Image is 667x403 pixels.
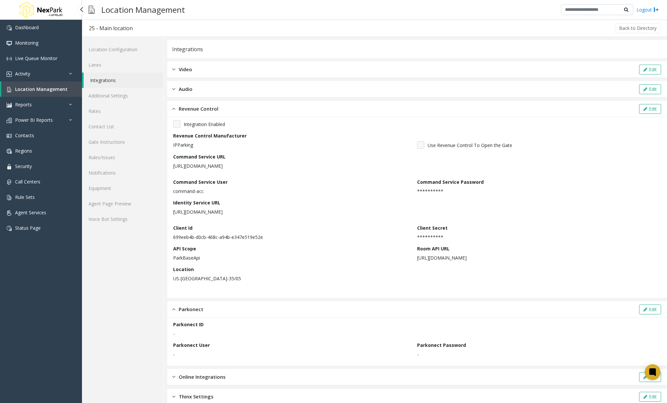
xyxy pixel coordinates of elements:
img: logout [654,6,659,13]
a: Location Management [1,81,82,97]
img: closed [172,393,175,400]
a: Rates [82,103,164,119]
span: Dashboard [15,24,39,31]
label: Location [173,266,194,273]
img: closed [172,85,175,93]
img: 'icon' [7,87,12,92]
a: Rules/Issues [82,150,164,165]
p: IPParking [173,141,414,148]
a: Additional Settings [82,88,164,103]
img: 'icon' [7,72,12,77]
a: Equipment [82,180,164,196]
p: US-[GEOGRAPHIC_DATA]-35/05 [173,275,414,282]
span: Rule Sets [15,194,35,200]
img: closed [172,66,175,73]
label: Command Service User [173,179,228,185]
a: Logout [637,6,659,13]
a: Notifications [82,165,164,180]
span: Parkonect [179,306,203,313]
p: - [173,330,658,337]
button: Edit [639,305,661,314]
a: Contact List [82,119,164,134]
span: Regions [15,148,32,154]
p: [URL][DOMAIN_NAME] [173,208,412,215]
img: 'icon' [7,180,12,185]
span: Revenue Control [179,105,218,113]
img: 'icon' [7,226,12,231]
label: Parkonect Password [417,342,466,349]
label: Client Id [173,224,192,231]
img: 'icon' [7,56,12,61]
label: Command Service Password [417,179,484,185]
img: pageIcon [89,2,95,18]
a: Gate Instructions [82,134,164,150]
p: ParkBaseApi [173,254,414,261]
label: Parkonect User [173,342,210,349]
a: Integrations [84,73,164,88]
p: [URL][DOMAIN_NAME] [173,162,412,169]
span: Agent Services [15,209,46,216]
span: Call Centers [15,179,40,185]
label: Identity Service URL [173,199,220,206]
h3: Location Management [98,2,188,18]
div: Integrations [172,45,203,53]
p: - [173,351,414,358]
span: Video [179,66,192,73]
label: API Scope [173,245,196,252]
span: Location Management [15,86,68,92]
span: Power BI Reports [15,117,53,123]
span: Thinx Settings [179,393,213,400]
p: [URL][DOMAIN_NAME] [417,254,658,261]
span: Status Page [15,225,41,231]
button: Edit [639,372,661,382]
span: Use Revenue Control To Open the Gate [428,142,512,149]
img: closed [172,373,175,381]
img: 'icon' [7,25,12,31]
a: Location Configuration [82,42,164,57]
p: 699eeb4b-d0cb-468c-a94b-e347e519e52e [173,234,414,241]
span: Security [15,163,32,169]
img: 'icon' [7,118,12,123]
span: Reports [15,101,32,108]
img: 'icon' [7,133,12,138]
img: opened [172,306,175,313]
img: opened [172,105,175,113]
img: 'icon' [7,195,12,200]
img: 'icon' [7,210,12,216]
span: Live Queue Monitor [15,55,57,61]
button: Edit [639,392,661,402]
div: 25 - Main location [89,24,133,32]
label: Revenue Control Manufacturer [173,132,247,139]
button: Edit [639,104,661,114]
span: Online Integrations [179,373,226,381]
p: command-acc [173,188,414,195]
img: 'icon' [7,102,12,108]
span: Contacts [15,132,34,138]
p: - [417,351,658,358]
a: Lanes [82,57,164,73]
label: Command Service URL [173,153,226,160]
img: 'icon' [7,149,12,154]
button: Edit [639,65,661,74]
label: Room API URL [417,245,450,252]
a: Voice Bot Settings [82,211,164,227]
button: Edit [639,84,661,94]
label: Parkonect ID [173,321,204,328]
label: Client Secret [417,224,448,231]
span: Monitoring [15,40,38,46]
span: Integration Enabled [184,121,225,128]
img: 'icon' [7,41,12,46]
a: Agent Page Preview [82,196,164,211]
span: Activity [15,71,30,77]
button: Back to Directory [615,23,661,33]
img: 'icon' [7,164,12,169]
span: Audio [179,85,192,93]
